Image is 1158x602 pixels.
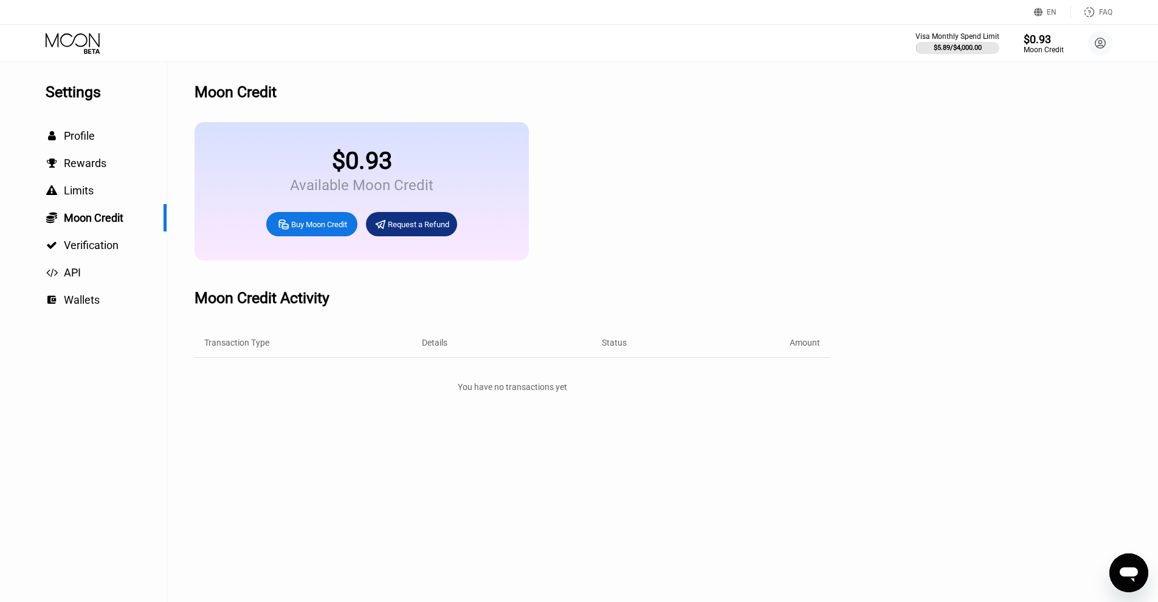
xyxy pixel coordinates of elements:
span: Wallets [64,293,100,306]
div: Status [602,338,627,347]
span:  [46,240,57,251]
div: $0.93 [290,146,433,175]
div:  [46,185,58,196]
div: EN [1034,6,1071,18]
div: Amount [790,338,820,347]
iframe: Button to launch messaging window [1109,553,1148,592]
span: Verification [64,239,119,251]
span: 󰖄 [46,294,57,305]
span:  [48,131,56,142]
div: $0.93 [1024,33,1064,46]
div: Request a Refund [388,219,449,230]
div: FAQ [1071,6,1112,18]
span: Moon Credit [64,211,123,224]
div: Settings [46,83,167,101]
div: Visa Monthly Spend Limit$5.89/$4,000.00 [915,32,999,54]
div: FAQ [1099,8,1112,16]
div: Details [422,338,447,347]
div:  [46,240,58,251]
span:  [46,211,57,224]
div: Request a Refund [366,212,457,236]
div: Moon Credit [195,83,277,101]
div: EN [1047,8,1056,16]
span: Rewards [64,157,106,169]
div: Moon Credit [1024,46,1064,54]
div: You have no transactions yet [195,376,830,398]
span: Limits [64,184,94,197]
div: $0.93Moon Credit [1024,33,1064,54]
span: API [64,266,81,279]
div: Buy Moon Credit [291,219,347,230]
span:  [47,158,57,169]
div: 󰖄 [46,294,58,305]
div:  [46,131,58,142]
div: $5.89 / $4,000.00 [934,44,982,52]
div: Available Moon Credit [290,177,433,194]
div: Buy Moon Credit [266,212,357,236]
div: Moon Credit Activity [195,289,329,307]
div: Transaction Type [204,338,269,347]
div:  [46,158,58,169]
span:  [46,185,57,196]
span:  [46,267,58,278]
div:  [46,211,58,224]
span: Profile [64,129,95,142]
div: Visa Monthly Spend Limit [915,32,999,41]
